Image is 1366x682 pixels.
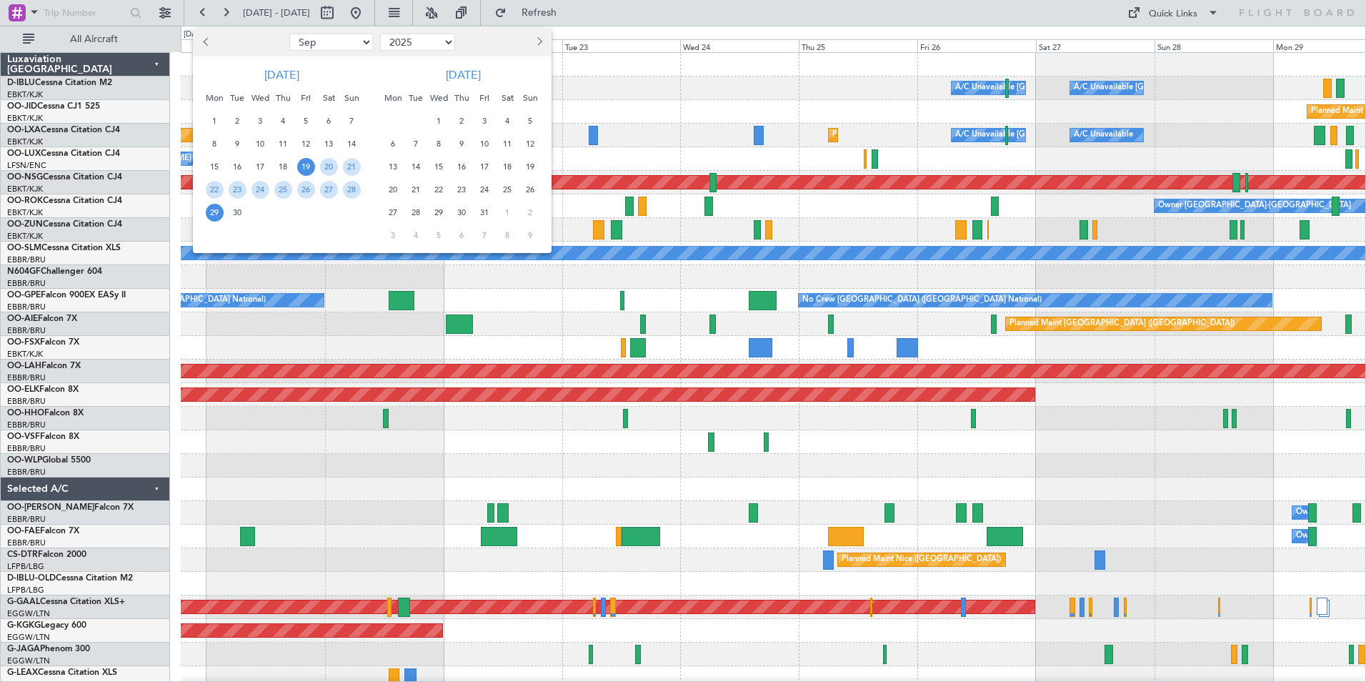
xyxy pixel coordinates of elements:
span: 20 [384,181,402,199]
span: 6 [320,112,338,130]
span: 7 [476,227,494,244]
span: 28 [407,204,425,222]
div: 23-10-2025 [450,178,473,201]
span: 15 [430,158,448,176]
span: 10 [251,135,269,153]
div: 28-9-2025 [340,178,363,201]
span: 2 [453,112,471,130]
div: 6-10-2025 [382,132,404,155]
div: 4-10-2025 [496,109,519,132]
div: 22-10-2025 [427,178,450,201]
span: 18 [274,158,292,176]
span: 18 [499,158,517,176]
span: 29 [430,204,448,222]
div: 3-11-2025 [382,224,404,247]
span: 26 [522,181,539,199]
span: 13 [320,135,338,153]
select: Select month [289,34,373,51]
div: 7-9-2025 [340,109,363,132]
span: 2 [522,204,539,222]
span: 20 [320,158,338,176]
div: 12-9-2025 [294,132,317,155]
span: 31 [476,204,494,222]
span: 7 [407,135,425,153]
div: 11-9-2025 [271,132,294,155]
span: 25 [274,181,292,199]
div: Wed [249,87,271,109]
div: 7-11-2025 [473,224,496,247]
span: 8 [499,227,517,244]
div: 9-11-2025 [519,224,542,247]
div: 4-9-2025 [271,109,294,132]
div: 9-9-2025 [226,132,249,155]
span: 6 [453,227,471,244]
span: 21 [407,181,425,199]
div: 1-11-2025 [496,201,519,224]
div: 5-9-2025 [294,109,317,132]
div: Wed [427,87,450,109]
span: 11 [499,135,517,153]
div: 29-10-2025 [427,201,450,224]
div: 7-10-2025 [404,132,427,155]
div: 21-10-2025 [404,178,427,201]
div: 24-10-2025 [473,178,496,201]
span: 9 [229,135,246,153]
span: 19 [297,158,315,176]
span: 11 [274,135,292,153]
div: 15-9-2025 [203,155,226,178]
button: Previous month [199,31,214,54]
span: 22 [430,181,448,199]
div: Mon [203,87,226,109]
div: 21-9-2025 [340,155,363,178]
div: 20-10-2025 [382,178,404,201]
div: Sat [317,87,340,109]
div: Mon [382,87,404,109]
span: 8 [206,135,224,153]
span: 23 [453,181,471,199]
span: 1 [430,112,448,130]
select: Select year [380,34,455,51]
div: 24-9-2025 [249,178,271,201]
div: 23-9-2025 [226,178,249,201]
span: 29 [206,204,224,222]
div: 8-11-2025 [496,224,519,247]
span: 15 [206,158,224,176]
div: 27-10-2025 [382,201,404,224]
span: 28 [343,181,361,199]
div: 29-9-2025 [203,201,226,224]
span: 8 [430,135,448,153]
span: 12 [522,135,539,153]
span: 16 [453,158,471,176]
span: 1 [499,204,517,222]
span: 7 [343,112,361,130]
span: 14 [343,135,361,153]
div: 3-9-2025 [249,109,271,132]
div: 27-9-2025 [317,178,340,201]
div: 10-9-2025 [249,132,271,155]
div: 30-10-2025 [450,201,473,224]
span: 2 [229,112,246,130]
span: 26 [297,181,315,199]
button: Next month [531,31,547,54]
div: Tue [404,87,427,109]
div: 17-10-2025 [473,155,496,178]
div: 12-10-2025 [519,132,542,155]
span: 6 [384,135,402,153]
div: 28-10-2025 [404,201,427,224]
div: 19-10-2025 [519,155,542,178]
span: 17 [251,158,269,176]
div: 4-11-2025 [404,224,427,247]
div: 8-10-2025 [427,132,450,155]
div: Thu [450,87,473,109]
span: 9 [522,227,539,244]
div: 31-10-2025 [473,201,496,224]
span: 4 [499,112,517,130]
div: 16-10-2025 [450,155,473,178]
div: 30-9-2025 [226,201,249,224]
div: 16-9-2025 [226,155,249,178]
div: 8-9-2025 [203,132,226,155]
div: 6-9-2025 [317,109,340,132]
div: 11-10-2025 [496,132,519,155]
span: 17 [476,158,494,176]
span: 24 [251,181,269,199]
